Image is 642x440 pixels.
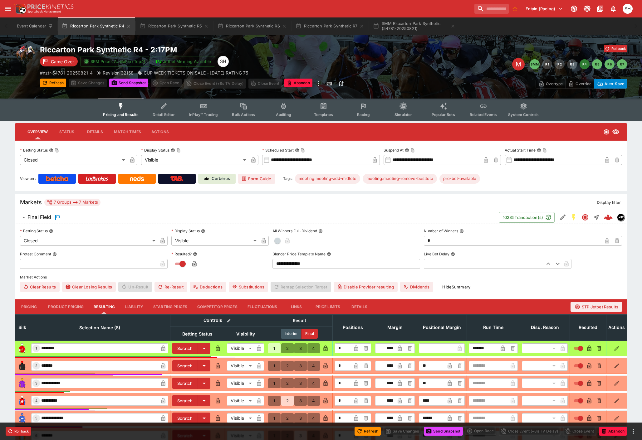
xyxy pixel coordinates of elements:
p: Game Over [51,58,74,65]
h5: Markets [20,199,42,206]
button: Edit Detail [557,212,568,223]
a: Cerberus [198,174,236,184]
button: Rollback [6,427,31,436]
button: Scratch [172,395,198,406]
button: Betting Status [49,229,53,233]
button: Actions [146,124,174,139]
button: 4 [307,343,320,353]
div: Edit Meeting [512,58,525,70]
img: logo-cerberus--red.svg [604,213,613,222]
p: All Winners Full-Dividend [272,228,317,234]
button: R3 [567,59,577,69]
p: Betting Status [20,147,48,153]
p: Number of Winners [424,228,458,234]
button: Rollback [604,45,627,52]
button: Re-Result [154,282,187,292]
button: Jetbet Meeting Available [152,56,215,67]
div: Event type filters [98,99,544,121]
button: Overview [22,124,53,139]
button: Scratch [172,343,198,354]
button: Resulted? [193,252,197,256]
button: Betting StatusCopy To Clipboard [49,148,53,152]
button: 1 [268,413,281,423]
button: Competitor Prices [192,299,243,314]
button: Riccarton Park Synthetic R7 [292,17,368,35]
div: Visible [227,361,254,371]
button: SGM Enabled [568,212,580,223]
div: 7 Groups 7 Markets [47,199,98,206]
p: Auto-Save [605,80,624,87]
th: Resulted [570,314,606,341]
button: Notifications [608,3,619,14]
div: Betting Target: cerberus [295,174,360,184]
button: Actual Start TimeCopy To Clipboard [537,148,541,152]
label: Market Actions [20,273,622,282]
th: Actions [606,314,627,341]
button: Refresh [40,79,66,87]
button: 10235Transaction(s) [499,212,555,223]
div: split button [465,427,496,435]
button: Protest Comment [52,252,57,256]
img: runner 3 [17,378,27,388]
img: runner 1 [17,343,27,353]
button: more [630,428,637,435]
th: Result [266,314,333,326]
a: Form Guide [238,174,275,184]
img: PriceKinetics [27,4,74,9]
button: Interim [281,329,301,339]
p: Betting Status [20,228,48,234]
button: R4 [580,59,590,69]
input: search [474,4,509,14]
button: Clear Losing Results [62,282,116,292]
button: 1 [268,396,281,406]
img: jetbet-logo.svg [155,58,162,65]
svg: Visible [612,128,620,136]
button: R2 [555,59,565,69]
svg: Closed [581,214,589,221]
button: 4 [307,378,320,388]
button: Copy To Clipboard [176,148,181,152]
svg: Closed [603,129,610,135]
div: Visible [227,378,254,388]
th: Silk [15,314,29,341]
th: Positional Margin [417,314,467,341]
button: Number of Winners [459,229,464,233]
p: Copy To Clipboard [40,70,93,76]
button: Documentation [595,3,606,14]
button: 2 [281,413,294,423]
div: Visible [141,155,248,165]
p: Display Status [171,228,200,234]
span: Selection Name (8) [72,324,127,331]
button: 2 [281,343,294,353]
button: Product Pricing [43,299,89,314]
button: 3 [294,396,307,406]
span: 1 [34,346,38,351]
button: 3 [294,343,307,353]
th: Controls [170,314,266,326]
div: Closed [20,236,158,246]
img: Betcha [46,176,68,181]
h2: Copy To Clipboard [40,45,334,55]
th: Positions [333,314,373,341]
span: meeting:meeting-add-midtote [295,176,360,182]
div: Visible [227,343,254,353]
button: Scott Hunt [621,2,635,16]
span: Racing [357,112,370,117]
p: Blender Price Template Name [272,251,326,257]
button: STP Jetbet Results [571,302,622,312]
button: 3 [294,413,307,423]
span: meeting:meeting-remove-besttote [363,176,437,182]
button: Toggle light/dark mode [581,3,593,14]
div: Scott Hunt [623,4,633,14]
button: Select Tenant [522,4,566,14]
button: Overtype [536,79,566,89]
button: Copy To Clipboard [410,148,415,152]
img: horse_racing.png [15,45,35,65]
button: Details [81,124,109,139]
button: Display filter [593,197,625,207]
span: 3 [34,381,39,385]
th: Disq. Reason [520,314,570,341]
div: Closed [20,155,127,165]
span: Mark an event as closed and abandoned. [284,80,312,86]
p: Cerberus [212,176,230,182]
